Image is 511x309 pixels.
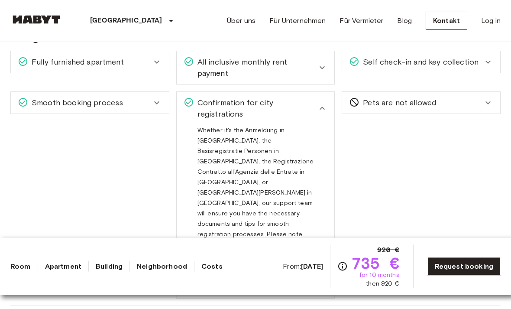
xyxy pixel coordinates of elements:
[201,261,223,272] a: Costs
[342,92,500,114] div: Pets are not allowed
[194,57,317,79] span: All inclusive monthly rent payment
[426,12,467,30] a: Kontakt
[194,98,317,120] span: Confirmation for city registrations
[397,16,412,26] a: Blog
[269,16,326,26] a: Für Unternehmen
[427,257,501,276] a: Request booking
[177,52,335,85] div: All inclusive monthly rent payment
[28,98,123,109] span: Smooth booking process
[96,261,123,272] a: Building
[359,98,436,109] span: Pets are not allowed
[90,16,162,26] p: [GEOGRAPHIC_DATA]
[227,16,255,26] a: Über uns
[342,52,500,73] div: Self check-in and key collection
[28,57,124,68] span: Fully furnished apartment
[45,261,81,272] a: Apartment
[283,262,323,271] span: From:
[359,57,479,68] span: Self check-in and key collection
[11,92,169,114] div: Smooth booking process
[337,261,348,272] svg: Check cost overview for full price breakdown. Please note that discounts apply to new joiners onl...
[481,16,501,26] a: Log in
[137,261,187,272] a: Neighborhood
[10,261,31,272] a: Room
[340,16,383,26] a: Für Vermieter
[366,280,399,288] span: then 920 €
[11,52,169,73] div: Fully furnished apartment
[301,262,323,270] b: [DATE]
[359,271,399,280] span: for 10 months
[10,15,62,24] img: Habyt
[351,255,399,271] span: 735 €
[177,92,335,125] div: Confirmation for city registrations
[377,245,399,255] span: 920 €
[197,127,314,297] span: Whether it's the Anmeldung in [GEOGRAPHIC_DATA], the Basisregistratie Personen in [GEOGRAPHIC_DAT...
